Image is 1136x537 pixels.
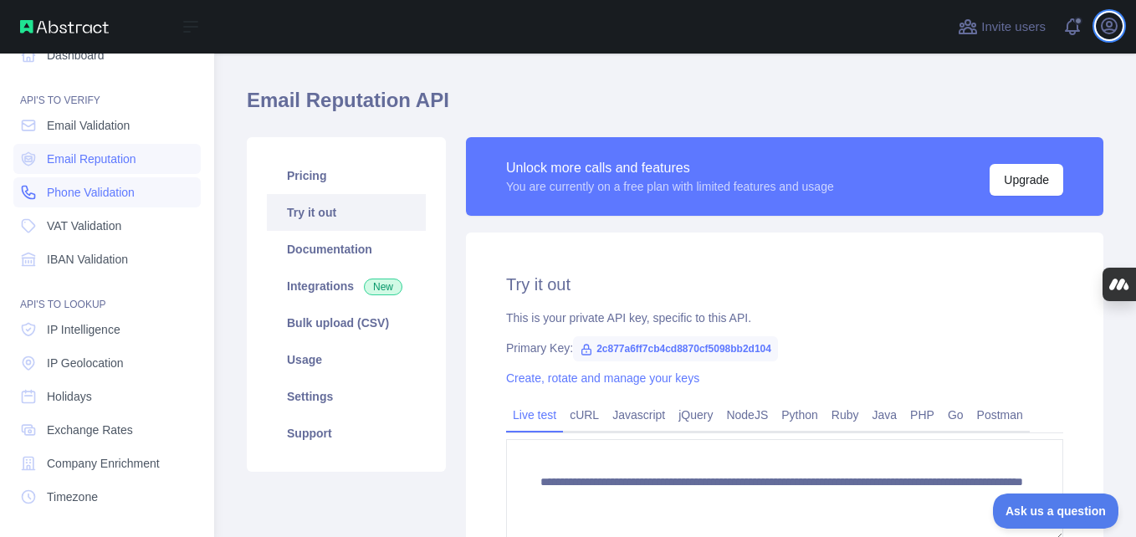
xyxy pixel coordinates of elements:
[47,355,124,371] span: IP Geolocation
[903,401,941,428] a: PHP
[47,251,128,268] span: IBAN Validation
[47,217,121,234] span: VAT Validation
[13,177,201,207] a: Phone Validation
[506,158,834,178] div: Unlock more calls and features
[506,371,699,385] a: Create, rotate and manage your keys
[13,415,201,445] a: Exchange Rates
[47,151,136,167] span: Email Reputation
[13,448,201,478] a: Company Enrichment
[506,401,563,428] a: Live test
[990,164,1063,196] button: Upgrade
[506,273,1063,296] h2: Try it out
[866,401,904,428] a: Java
[13,40,201,70] a: Dashboard
[954,13,1049,40] button: Invite users
[47,117,130,134] span: Email Validation
[267,415,426,452] a: Support
[47,184,135,201] span: Phone Validation
[13,74,201,107] div: API'S TO VERIFY
[267,268,426,304] a: Integrations New
[13,110,201,141] a: Email Validation
[970,401,1030,428] a: Postman
[13,244,201,274] a: IBAN Validation
[47,388,92,405] span: Holidays
[47,321,120,338] span: IP Intelligence
[267,231,426,268] a: Documentation
[993,494,1119,529] iframe: Toggle Customer Support
[13,348,201,378] a: IP Geolocation
[13,211,201,241] a: VAT Validation
[573,336,778,361] span: 2c877a6ff7cb4cd8870cf5098bb2d104
[13,381,201,412] a: Holidays
[506,340,1063,356] div: Primary Key:
[47,422,133,438] span: Exchange Rates
[47,488,98,505] span: Timezone
[506,309,1063,326] div: This is your private API key, specific to this API.
[267,157,426,194] a: Pricing
[13,278,201,311] div: API'S TO LOOKUP
[247,87,1103,127] h1: Email Reputation API
[825,401,866,428] a: Ruby
[606,401,672,428] a: Javascript
[941,401,970,428] a: Go
[267,194,426,231] a: Try it out
[563,401,606,428] a: cURL
[267,304,426,341] a: Bulk upload (CSV)
[47,455,160,472] span: Company Enrichment
[13,315,201,345] a: IP Intelligence
[13,482,201,512] a: Timezone
[13,144,201,174] a: Email Reputation
[672,401,719,428] a: jQuery
[719,401,775,428] a: NodeJS
[364,279,402,295] span: New
[775,401,825,428] a: Python
[20,20,109,33] img: Abstract API
[267,378,426,415] a: Settings
[506,178,834,195] div: You are currently on a free plan with limited features and usage
[981,18,1046,37] span: Invite users
[267,341,426,378] a: Usage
